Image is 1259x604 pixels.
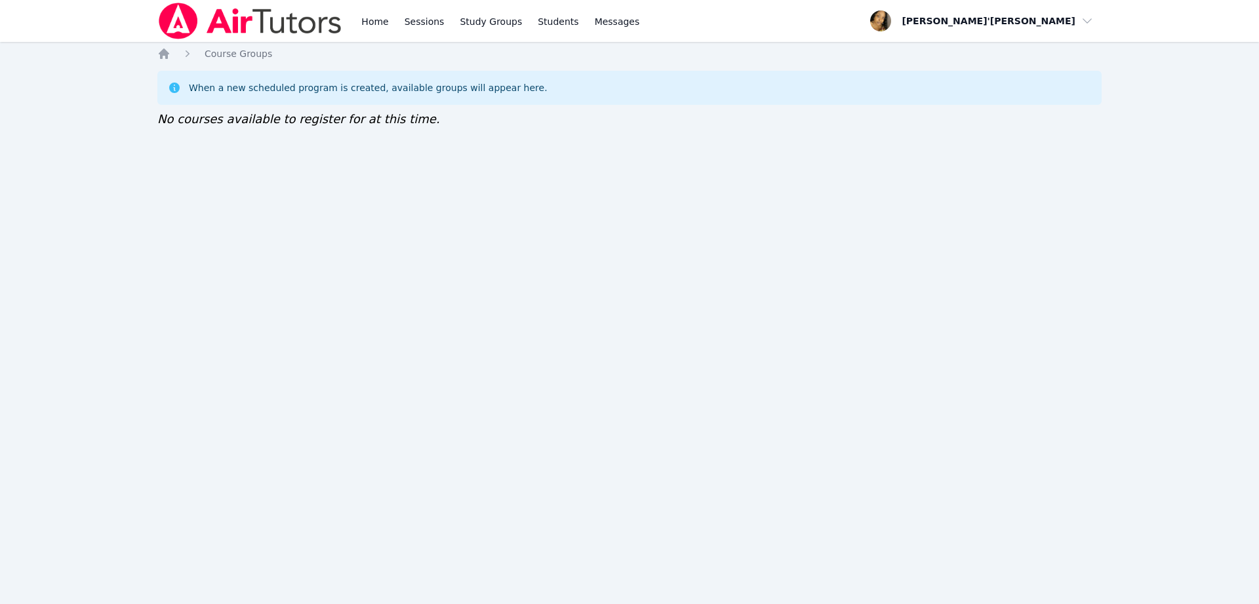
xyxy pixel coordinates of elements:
span: No courses available to register for at this time. [157,112,440,126]
img: Air Tutors [157,3,343,39]
div: When a new scheduled program is created, available groups will appear here. [189,81,548,94]
nav: Breadcrumb [157,47,1102,60]
span: Messages [595,15,640,28]
span: Course Groups [205,48,272,59]
a: Course Groups [205,47,272,60]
